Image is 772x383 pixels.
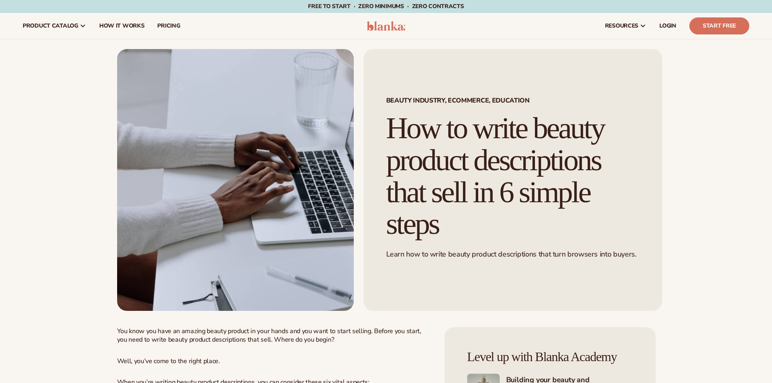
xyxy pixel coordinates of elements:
a: LOGIN [653,13,683,39]
span: product catalog [23,23,78,29]
a: resources [599,13,653,39]
img: logo [367,21,405,31]
span: How It Works [99,23,145,29]
a: pricing [151,13,186,39]
span: pricing [157,23,180,29]
img: Close-up of a person typing on a laptop at a clean, minimalist desk, symbolizing productivity and... [117,49,354,311]
h4: Level up with Blanka Academy [467,350,633,364]
a: product catalog [16,13,93,39]
h1: How to write beauty product descriptions that sell in 6 simple steps [386,112,639,240]
a: How It Works [93,13,151,39]
a: Start Free [689,17,749,34]
span: LOGIN [659,23,676,29]
span: Beauty Industry, Ecommerce, Education [386,97,639,104]
p: You know you have an amazing beauty product in your hands and you want to start selling. Before y... [117,327,429,344]
p: Learn how to write beauty product descriptions that turn browsers into buyers. [386,250,639,259]
span: resources [605,23,638,29]
span: Free to start · ZERO minimums · ZERO contracts [308,2,464,10]
p: Well, you’ve come to the right place. [117,357,429,366]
